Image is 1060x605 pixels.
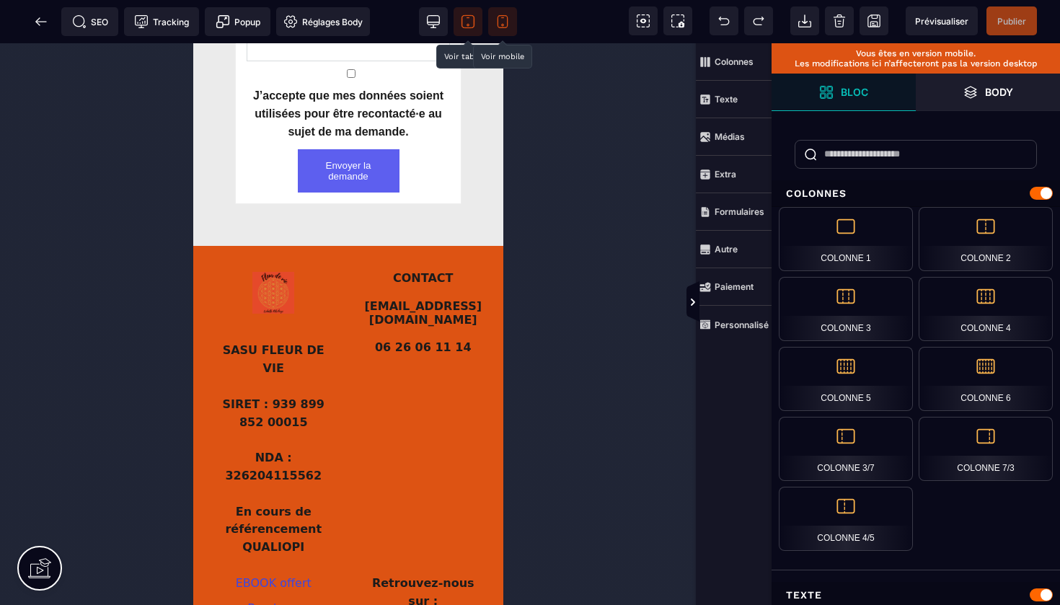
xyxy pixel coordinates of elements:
strong: Texte [715,94,738,105]
a: Brochure [54,558,106,572]
b: SASU FLEUR DE VIE [30,300,136,332]
strong: Colonnes [715,56,754,67]
strong: Autre [715,244,738,255]
label: J’accepte que mes données soient utilisées pour être recontacté·e au sujet de ma demande. [53,44,257,97]
strong: Paiement [715,281,754,292]
b: Retrouvez-nous sur : [179,533,285,565]
span: Enregistrer le contenu [986,6,1037,35]
span: Formulaires [696,193,772,231]
span: Voir tablette [454,7,482,36]
span: SEO [72,14,108,29]
span: Extra [696,156,772,193]
strong: Personnalisé [715,319,769,330]
span: Rétablir [744,6,773,35]
div: Colonne 5 [779,347,913,411]
div: Colonne 3 [779,277,913,341]
div: Colonnes [772,180,1060,207]
span: Favicon [276,7,370,36]
span: Voir bureau [419,7,448,36]
p: Vous êtes en version mobile. [779,48,1053,58]
span: Code de suivi [124,7,199,36]
span: Colonnes [696,43,772,81]
span: Importer [790,6,819,35]
span: Publier [997,16,1026,27]
p: Les modifications ici n’affecteront pas la version desktop [779,58,1053,69]
b: CONTACT [EMAIL_ADDRESS][DOMAIN_NAME] 06 26 06 11 14 [171,228,288,311]
span: Popup [216,14,260,29]
span: Métadata SEO [61,7,118,36]
div: Colonne 4/5 [779,487,913,551]
span: Voir les composants [629,6,658,35]
b: SIRET : 939 899 852 00015 NDA : 326204115562 En cours de référencement QUALIOPI [29,354,135,511]
div: Colonne 4 [919,277,1053,341]
strong: Extra [715,169,736,180]
strong: Body [985,87,1013,97]
span: Autre [696,231,772,268]
span: Voir mobile [488,7,517,36]
span: Retour [27,7,56,36]
span: Enregistrer [860,6,888,35]
a: EBOOK offert [43,533,118,547]
span: Paiement [696,268,772,306]
span: Capture d'écran [663,6,692,35]
span: Ouvrir les calques [916,74,1060,111]
div: Colonne 7/3 [919,417,1053,481]
div: Colonne 3/7 [779,417,913,481]
strong: Bloc [841,87,868,97]
span: Ouvrir les blocs [772,74,916,111]
span: Texte [696,81,772,118]
span: Personnalisé [696,306,772,343]
span: Nettoyage [825,6,854,35]
span: Réglages Body [283,14,363,29]
span: Prévisualiser [915,16,968,27]
div: Colonne 2 [919,207,1053,271]
div: Colonne 1 [779,207,913,271]
strong: Médias [715,131,745,142]
span: Aperçu [906,6,978,35]
div: Colonne 6 [919,347,1053,411]
span: Tracking [134,14,189,29]
strong: Formulaires [715,206,764,217]
span: Afficher les vues [772,281,786,324]
span: Défaire [710,6,738,35]
span: Médias [696,118,772,156]
button: Envoyer la demande [105,106,206,149]
span: Créer une alerte modale [205,7,270,36]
